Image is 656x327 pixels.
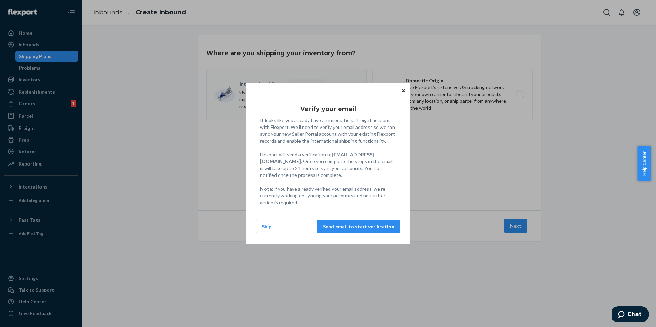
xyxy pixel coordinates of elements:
button: Close [400,87,407,94]
button: Send email to start verification [317,220,400,233]
button: Help Center [637,146,651,181]
strong: Note: [260,186,273,192]
button: Skip [256,220,277,233]
h3: Verify your email [300,105,356,113]
span: Chat [15,5,29,11]
p: It looks like you already have an international freight account with Flexport. We'll need to veri... [260,117,396,206]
